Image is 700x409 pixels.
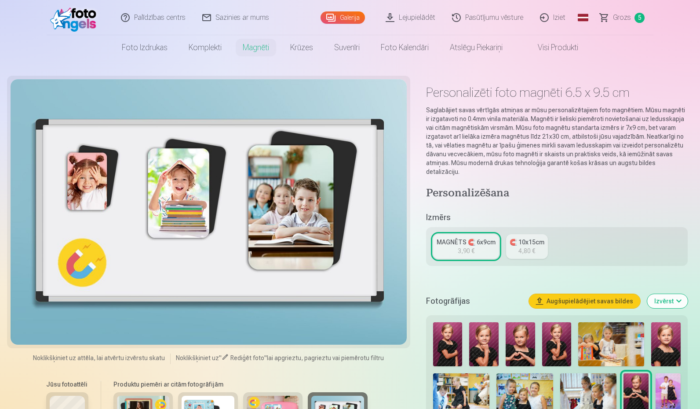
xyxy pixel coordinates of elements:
[219,354,222,361] span: "
[513,35,589,60] a: Visi produkti
[176,354,219,361] span: Noklikšķiniet uz
[510,238,544,247] div: 🧲 10x15cm
[111,35,178,60] a: Foto izdrukas
[437,238,496,247] div: MAGNĒTS 🧲 6x9cm
[321,11,365,24] a: Galerija
[426,295,522,307] h5: Fotogrāfijas
[529,294,640,308] button: Augšupielādējiet savas bildes
[50,4,101,32] img: /fa1
[178,35,232,60] a: Komplekti
[426,106,688,176] p: Saglabājiet savas vērtīgās atmiņas ar mūsu personalizētajiem foto magnētiem. Mūsu magnēti ir izga...
[230,354,264,361] span: Rediģēt foto
[33,354,165,362] span: Noklikšķiniet uz attēla, lai atvērtu izvērstu skatu
[647,294,688,308] button: Izvērst
[46,380,88,389] h6: Jūsu fotoattēli
[613,12,631,23] span: Grozs
[110,380,371,389] h6: Produktu piemēri ar citām fotogrāfijām
[232,35,280,60] a: Magnēti
[634,13,645,23] span: 5
[506,234,548,259] a: 🧲 10x15cm4,80 €
[433,234,499,259] a: MAGNĒTS 🧲 6x9cm3,90 €
[426,85,688,100] h1: Personalizēti foto magnēti 6.5 x 9.5 cm
[426,211,688,224] h5: Izmērs
[439,35,513,60] a: Atslēgu piekariņi
[426,187,688,201] h4: Personalizēšana
[518,247,535,255] div: 4,80 €
[458,247,474,255] div: 3,90 €
[264,354,267,361] span: "
[267,354,384,361] span: lai apgrieztu, pagrieztu vai piemērotu filtru
[370,35,439,60] a: Foto kalendāri
[280,35,324,60] a: Krūzes
[324,35,370,60] a: Suvenīri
